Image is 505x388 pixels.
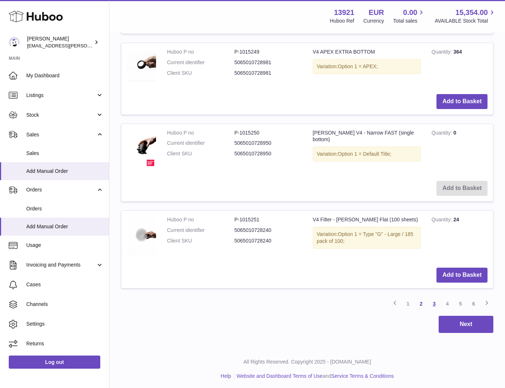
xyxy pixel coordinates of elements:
[435,18,496,24] span: AVAILABLE Stock Total
[428,297,441,310] a: 3
[115,358,499,365] p: All Rights Reserved. Copyright 2025 - [DOMAIN_NAME]
[234,70,302,77] dd: 5065010728981
[317,231,413,244] span: Option 1 = Type "G" - Large / 185 pack of 100;
[221,373,231,379] a: Help
[234,237,302,244] dd: 5065010728240
[26,205,104,212] span: Orders
[426,124,493,176] td: 0
[26,281,104,288] span: Cases
[26,223,104,230] span: Add Manual Order
[234,129,302,136] dd: P-1015250
[26,112,96,119] span: Stock
[26,150,104,157] span: Sales
[403,8,417,18] span: 0.00
[26,261,96,268] span: Invoicing and Payments
[27,43,146,48] span: [EMAIL_ADDRESS][PERSON_NAME][DOMAIN_NAME]
[455,8,488,18] span: 15,354.00
[9,356,100,369] a: Log out
[454,297,467,310] a: 5
[26,340,104,347] span: Returns
[234,150,302,157] dd: 5065010728950
[234,227,302,234] dd: 5065010728240
[27,35,93,49] div: [PERSON_NAME]
[127,216,156,255] img: V4 Filter - OREA Flat (100 sheets)
[167,227,234,234] dt: Current identifier
[364,18,384,24] div: Currency
[467,297,480,310] a: 6
[26,321,104,327] span: Settings
[426,211,493,263] td: 24
[426,43,493,88] td: 364
[237,373,323,379] a: Website and Dashboard Terms of Use
[167,59,234,66] dt: Current identifier
[393,18,426,24] span: Total sales
[234,373,394,380] li: and
[334,8,354,18] strong: 13921
[307,211,426,263] td: V4 Filter - [PERSON_NAME] Flat (100 sheets)
[439,316,493,333] button: Next
[234,140,302,147] dd: 5065010728950
[234,216,302,223] dd: P-1015251
[441,297,454,310] a: 4
[330,18,354,24] div: Huboo Ref
[9,37,20,48] img: europe@orea.uk
[127,129,156,168] img: OREA Brewer V4 - Narrow FAST (single bottom)
[26,242,104,249] span: Usage
[338,151,392,157] span: Option 1 = Default Title;
[432,217,454,224] strong: Quantity
[234,59,302,66] dd: 5065010728981
[26,131,96,138] span: Sales
[167,150,234,157] dt: Client SKU
[432,49,454,57] strong: Quantity
[435,8,496,24] a: 15,354.00 AVAILABLE Stock Total
[307,43,426,88] td: V4 APEX EXTRA BOTTOM
[313,227,421,249] div: Variation:
[369,8,384,18] strong: EUR
[26,186,96,193] span: Orders
[331,373,394,379] a: Service Terms & Conditions
[313,59,421,74] div: Variation:
[436,94,487,109] button: Add to Basket
[338,63,378,69] span: Option 1 = APEX;
[393,8,426,24] a: 0.00 Total sales
[167,140,234,147] dt: Current identifier
[167,70,234,77] dt: Client SKU
[26,92,96,99] span: Listings
[167,216,234,223] dt: Huboo P no
[432,130,454,137] strong: Quantity
[167,48,234,55] dt: Huboo P no
[127,48,156,81] img: V4 APEX EXTRA BOTTOM
[307,124,426,176] td: [PERSON_NAME] V4 - Narrow FAST (single bottom)
[401,297,415,310] a: 1
[436,268,487,283] button: Add to Basket
[415,297,428,310] a: 2
[26,301,104,308] span: Channels
[167,237,234,244] dt: Client SKU
[313,147,421,162] div: Variation:
[26,168,104,175] span: Add Manual Order
[234,48,302,55] dd: P-1015249
[26,72,104,79] span: My Dashboard
[167,129,234,136] dt: Huboo P no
